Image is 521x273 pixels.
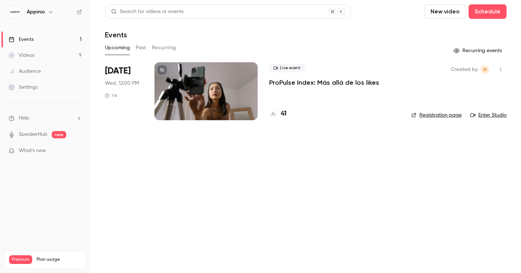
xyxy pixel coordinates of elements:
[470,112,507,119] a: Enter Studio
[19,147,46,155] span: What's new
[411,112,462,119] a: Registration page
[269,78,379,87] a: ProPulse Index: Más allá de los likes
[27,8,45,16] h6: Appinio
[281,109,287,119] h4: 41
[9,36,34,43] div: Events
[152,42,176,54] button: Recurring
[105,30,127,39] h1: Events
[105,93,117,98] div: 1 h
[19,131,47,138] a: SpeakerHub
[9,114,82,122] li: help-dropdown-opener
[9,68,41,75] div: Audience
[480,65,489,74] span: Isabella Rentería Berrospe
[19,114,29,122] span: Help
[269,109,287,119] a: 41
[424,4,466,19] button: New video
[105,62,143,120] div: Sep 17 Wed, 12:00 PM (Europe/Madrid)
[9,255,32,264] span: Premium
[136,42,146,54] button: Past
[269,64,305,72] span: Live event
[9,52,34,59] div: Videos
[73,148,82,154] iframe: Noticeable Trigger
[9,6,21,18] img: Appinio
[111,8,183,16] div: Search for videos or events
[450,45,507,56] button: Recurring events
[469,4,507,19] button: Schedule
[37,257,81,262] span: Plan usage
[52,131,66,138] span: new
[9,84,38,91] div: Settings
[105,80,139,87] span: Wed, 12:00 PM
[483,65,487,74] span: IR
[105,65,131,77] span: [DATE]
[105,42,130,54] button: Upcoming
[451,65,478,74] span: Created by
